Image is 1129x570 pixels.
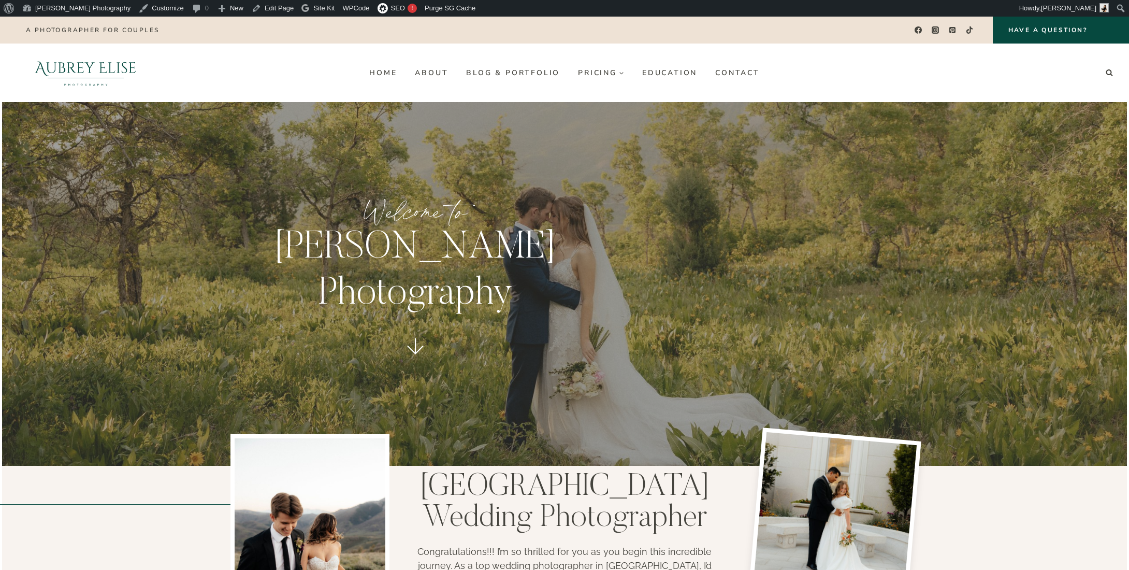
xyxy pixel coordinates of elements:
div: ! [408,4,417,13]
a: Instagram [928,23,943,38]
a: Education [633,64,706,81]
a: Contact [706,64,769,81]
h1: [GEOGRAPHIC_DATA] Wedding Photographer [412,472,717,534]
p: [PERSON_NAME] Photography [242,226,589,318]
a: Have a Question? [993,17,1129,44]
p: Welcome to [242,192,589,231]
nav: Primary [360,64,769,81]
img: Aubrey Elise Photography [12,44,159,102]
span: Site Kit [313,4,335,12]
a: Facebook [910,23,925,38]
span: Pricing [578,69,624,77]
a: Blog & Portfolio [457,64,569,81]
span: SEO [391,4,405,12]
button: View Search Form [1102,66,1117,80]
a: Pinterest [945,23,960,38]
p: A photographer for couples [26,26,159,34]
a: About [406,64,457,81]
a: Pricing [569,64,633,81]
a: Home [360,64,406,81]
a: TikTok [962,23,977,38]
span: [PERSON_NAME] [1041,4,1096,12]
